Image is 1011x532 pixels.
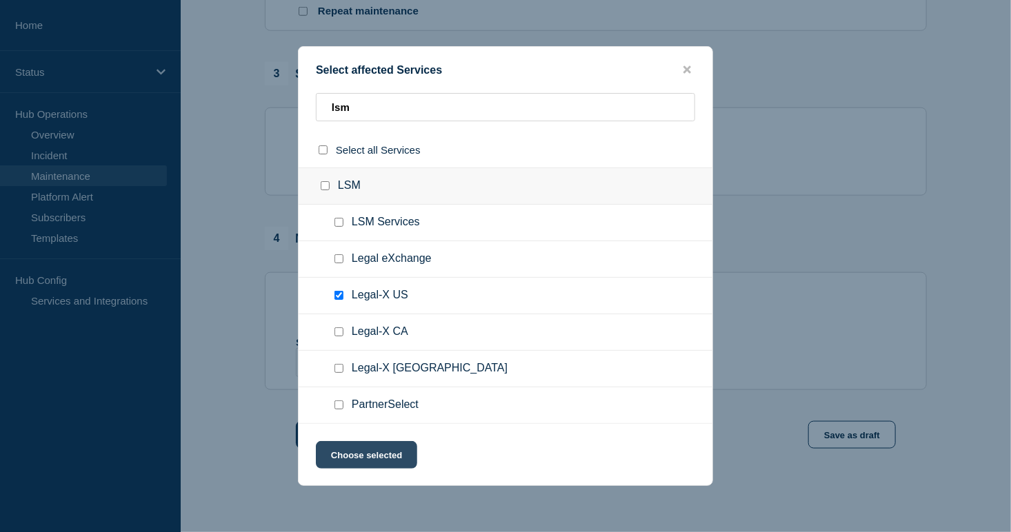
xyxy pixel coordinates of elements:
[352,398,419,412] span: PartnerSelect
[319,145,328,154] input: select all checkbox
[316,93,695,121] input: Search
[352,325,408,339] span: Legal-X CA
[299,167,712,205] div: LSM
[334,364,343,373] input: Legal-X UK checkbox
[352,362,508,376] span: Legal-X [GEOGRAPHIC_DATA]
[334,327,343,336] input: Legal-X CA checkbox
[352,289,408,303] span: Legal-X US
[352,252,432,266] span: Legal eXchange
[321,181,330,190] input: LSM checkbox
[334,291,343,300] input: Legal-X US checkbox
[316,441,417,469] button: Choose selected
[336,144,421,156] span: Select all Services
[334,400,343,409] input: PartnerSelect checkbox
[334,254,343,263] input: Legal eXchange checkbox
[334,218,343,227] input: LSM Services checkbox
[299,63,712,76] div: Select affected Services
[679,63,695,76] button: close button
[352,216,420,229] span: LSM Services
